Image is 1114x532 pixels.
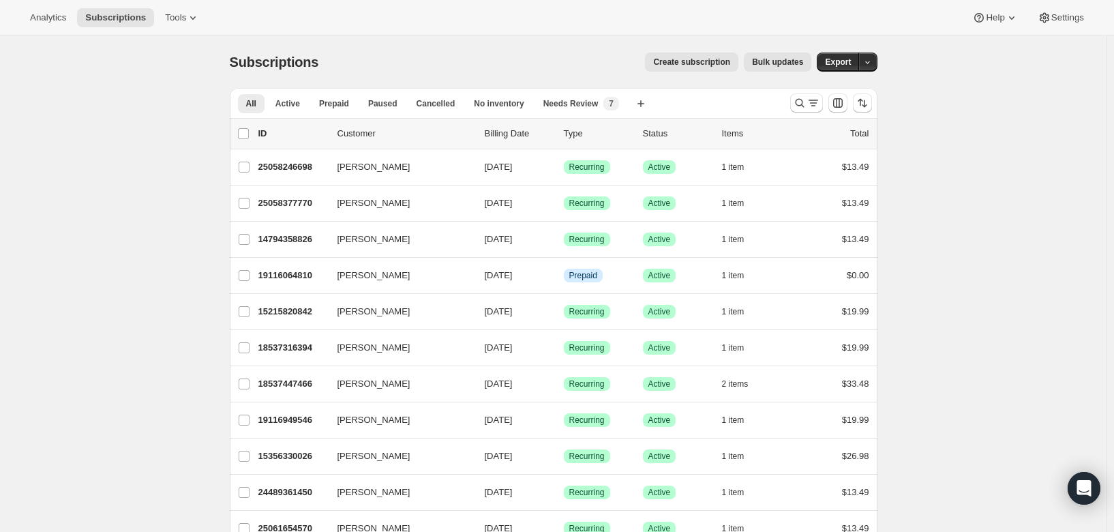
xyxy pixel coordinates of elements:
div: IDCustomerBilling DateTypeStatusItemsTotal [258,127,869,141]
span: No inventory [474,98,524,109]
span: 1 item [722,487,744,498]
button: 1 item [722,230,759,249]
span: $26.98 [842,451,869,461]
span: $13.49 [842,162,869,172]
div: 25058246698[PERSON_NAME][DATE]SuccessRecurringSuccessActive1 item$13.49 [258,158,869,177]
button: [PERSON_NAME] [329,482,466,503]
div: 19116064810[PERSON_NAME][DATE]InfoPrepaidSuccessActive1 item$0.00 [258,266,869,285]
div: 18537447466[PERSON_NAME][DATE]SuccessRecurringSuccessActive2 items$33.48 [258,374,869,394]
span: All [246,98,256,109]
button: [PERSON_NAME] [329,156,466,178]
p: 19116064810 [258,269,327,282]
button: 1 item [722,302,759,321]
span: Recurring [569,306,605,317]
span: [DATE] [485,342,513,353]
span: [PERSON_NAME] [337,449,410,463]
span: Recurring [569,342,605,353]
span: [PERSON_NAME] [337,305,410,319]
p: Billing Date [485,127,553,141]
div: 18537316394[PERSON_NAME][DATE]SuccessRecurringSuccessActive1 item$19.99 [258,338,869,357]
button: Sort the results [853,93,872,113]
button: Tools [157,8,208,27]
button: [PERSON_NAME] [329,228,466,250]
button: Create new view [630,94,652,113]
span: Subscriptions [230,55,319,70]
span: Active [648,270,671,281]
span: Cancelled [417,98,455,109]
button: Settings [1029,8,1092,27]
span: 2 items [722,379,749,389]
span: [PERSON_NAME] [337,486,410,499]
button: Create subscription [645,53,738,72]
span: [DATE] [485,415,513,425]
span: $19.99 [842,306,869,316]
button: 1 item [722,338,759,357]
p: 14794358826 [258,233,327,246]
span: Help [986,12,1004,23]
span: Create subscription [653,57,730,68]
button: 1 item [722,194,759,213]
span: 1 item [722,270,744,281]
span: 1 item [722,198,744,209]
span: Active [648,306,671,317]
div: 15356330026[PERSON_NAME][DATE]SuccessRecurringSuccessActive1 item$26.98 [258,447,869,466]
p: 18537447466 [258,377,327,391]
div: 19116949546[PERSON_NAME][DATE]SuccessRecurringSuccessActive1 item$19.99 [258,411,869,430]
button: [PERSON_NAME] [329,192,466,214]
span: [PERSON_NAME] [337,341,410,355]
button: [PERSON_NAME] [329,301,466,323]
p: ID [258,127,327,141]
span: Active [648,162,671,173]
span: Paused [368,98,397,109]
div: 25058377770[PERSON_NAME][DATE]SuccessRecurringSuccessActive1 item$13.49 [258,194,869,213]
span: [PERSON_NAME] [337,377,410,391]
p: Customer [337,127,474,141]
span: Analytics [30,12,66,23]
span: [DATE] [485,379,513,389]
button: Analytics [22,8,74,27]
span: Needs Review [543,98,599,109]
span: Active [275,98,300,109]
span: Recurring [569,415,605,426]
p: 15215820842 [258,305,327,319]
button: [PERSON_NAME] [329,265,466,286]
button: 1 item [722,158,759,177]
span: Recurring [569,162,605,173]
button: Bulk updates [744,53,811,72]
span: 1 item [722,306,744,317]
p: 25058377770 [258,196,327,210]
span: 1 item [722,451,744,462]
div: 14794358826[PERSON_NAME][DATE]SuccessRecurringSuccessActive1 item$13.49 [258,230,869,249]
span: [DATE] [485,270,513,280]
span: 7 [609,98,614,109]
span: Settings [1051,12,1084,23]
button: 1 item [722,483,759,502]
button: [PERSON_NAME] [329,445,466,467]
span: 1 item [722,234,744,245]
span: Prepaid [319,98,349,109]
p: 18537316394 [258,341,327,355]
span: 1 item [722,415,744,426]
p: 19116949546 [258,413,327,427]
span: Active [648,487,671,498]
span: [PERSON_NAME] [337,269,410,282]
button: 1 item [722,447,759,466]
span: [DATE] [485,487,513,497]
span: Recurring [569,234,605,245]
span: Active [648,451,671,462]
span: Subscriptions [85,12,146,23]
span: $13.49 [842,487,869,497]
span: Bulk updates [752,57,803,68]
div: Type [564,127,632,141]
span: Recurring [569,451,605,462]
div: 24489361450[PERSON_NAME][DATE]SuccessRecurringSuccessActive1 item$13.49 [258,483,869,502]
button: Subscriptions [77,8,154,27]
button: 1 item [722,411,759,430]
span: [DATE] [485,162,513,172]
span: Recurring [569,379,605,389]
div: Items [722,127,790,141]
span: Tools [165,12,186,23]
span: [PERSON_NAME] [337,196,410,210]
span: $13.49 [842,198,869,208]
button: [PERSON_NAME] [329,373,466,395]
